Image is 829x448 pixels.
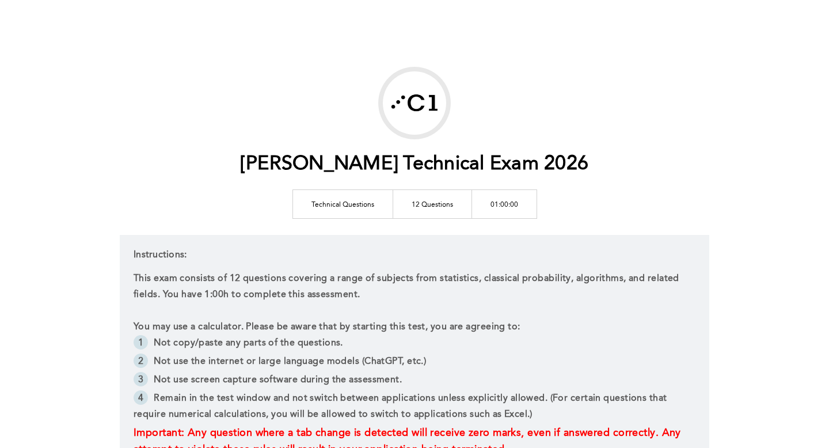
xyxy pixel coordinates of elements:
p: This exam consists of 12 questions covering a range of subjects from statistics, classical probab... [134,271,695,303]
li: Not use the internet or large language models (ChatGPT, etc.) [134,354,695,372]
p: You may use a calculator. Please be aware that by starting this test, you are agreeing to: [134,319,695,335]
li: Remain in the test window and not switch between applications unless explicitly allowed. (For cer... [134,390,695,425]
td: Technical Questions [292,189,393,218]
h1: [PERSON_NAME] Technical Exam 2026 [241,153,588,176]
td: 12 Questions [393,189,471,218]
li: Not copy/paste any parts of the questions. [134,335,695,354]
img: Marshall Wace [383,71,446,135]
td: 01:00:00 [471,189,537,218]
li: Not use screen capture software during the assessment. [134,372,695,390]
